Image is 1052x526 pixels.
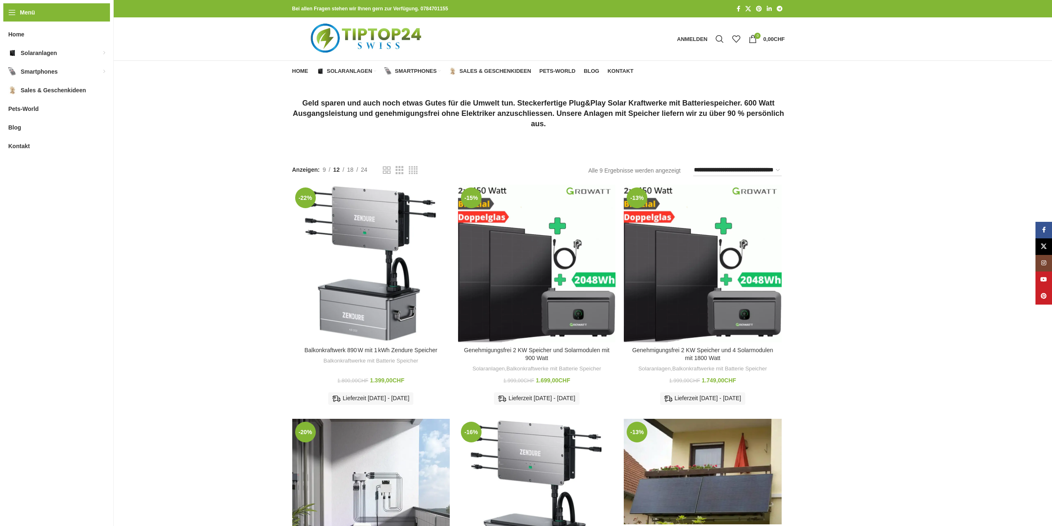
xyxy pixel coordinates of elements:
[20,8,35,17] span: Menü
[8,27,24,42] span: Home
[627,422,647,442] span: -13%
[584,68,599,74] span: Blog
[292,165,320,174] span: Anzeigen
[292,63,308,79] a: Home
[523,378,534,384] span: CHF
[292,17,442,60] img: Tiptop24 Nachhaltige & Faire Produkte
[347,166,354,173] span: 18
[8,139,30,154] span: Kontakt
[449,63,531,79] a: Sales & Geschenkideen
[320,165,329,174] a: 9
[744,31,789,47] a: 0 0,00CHF
[743,3,754,14] a: X Social Link
[711,31,728,47] a: Suche
[462,365,611,373] div: ,
[449,67,456,75] img: Sales & Geschenkideen
[764,3,774,14] a: LinkedIn Social Link
[384,63,441,79] a: Smartphones
[8,86,17,94] img: Sales & Geschenkideen
[724,377,736,384] span: CHF
[317,67,324,75] img: Solaranlagen
[292,35,442,42] a: Logo der Website
[21,83,86,98] span: Sales & Geschenkideen
[370,377,404,384] bdi: 1.399,00
[330,165,343,174] a: 12
[494,392,579,405] div: Lieferzeit [DATE] - [DATE]
[358,378,368,384] span: CHF
[464,347,610,362] a: Genehmigungsfrei 2 KW Speicher und Solarmodulen mit 900 Watt
[728,31,744,47] div: Meine Wunschliste
[1035,222,1052,238] a: Facebook Social Link
[677,36,708,42] span: Anmelden
[292,185,450,342] a: Balkonkraftwerk 890 W mit 1 kWh Zendure Speicher
[774,3,785,14] a: Telegram Social Link
[361,166,367,173] span: 24
[21,46,57,60] span: Solaranlagen
[734,3,743,14] a: Facebook Social Link
[627,187,647,208] span: -13%
[506,365,601,373] a: Balkonkraftwerke mit Batterie Speicher
[624,185,781,342] a: Genehmigungsfrei 2 KW Speicher und 4 Solarmodulen mit 1800 Watt
[754,3,764,14] a: Pinterest Social Link
[337,378,368,384] bdi: 1.800,00
[774,36,785,42] span: CHF
[295,187,316,208] span: -22%
[324,357,418,365] a: Balkonkraftwerke mit Batterie Speicher
[358,165,370,174] a: 24
[608,68,634,74] span: Kontakt
[288,63,638,79] div: Hauptnavigation
[295,422,316,442] span: -20%
[472,365,505,373] a: Solaranlagen
[608,63,634,79] a: Kontakt
[304,347,437,353] a: Balkonkraftwerk 890 W mit 1 kWh Zendure Speicher
[21,64,57,79] span: Smartphones
[584,63,599,79] a: Blog
[292,68,308,74] span: Home
[384,67,392,75] img: Smartphones
[669,378,700,384] bdi: 1.999,00
[392,377,404,384] span: CHF
[673,31,712,47] a: Anmelden
[558,377,570,384] span: CHF
[702,377,736,384] bdi: 1.749,00
[459,68,531,74] span: Sales & Geschenkideen
[536,377,570,384] bdi: 1.699,00
[588,166,680,175] p: Alle 9 Ergebnisse werden angezeigt
[322,166,326,173] span: 9
[754,33,761,39] span: 0
[8,101,39,116] span: Pets-World
[672,365,767,373] a: Balkonkraftwerke mit Batterie Speicher
[1035,288,1052,305] a: Pinterest Social Link
[458,185,615,342] a: Genehmigungsfrei 2 KW Speicher und Solarmodulen mit 900 Watt
[628,365,777,373] div: ,
[660,392,745,405] div: Lieferzeit [DATE] - [DATE]
[293,99,784,128] strong: Geld sparen und auch noch etwas Gutes für die Umwelt tun. Steckerfertige Plug&Play Solar Kraftwer...
[763,36,785,42] bdi: 0,00
[461,187,482,208] span: -15%
[333,166,340,173] span: 12
[1035,271,1052,288] a: YouTube Social Link
[292,6,448,12] strong: Bei allen Fragen stehen wir Ihnen gern zur Verfügung. 0784701155
[8,120,21,135] span: Blog
[1035,238,1052,255] a: X Social Link
[327,68,372,74] span: Solaranlagen
[693,164,782,176] select: Shop-Reihenfolge
[539,68,575,74] span: Pets-World
[344,165,357,174] a: 18
[395,68,437,74] span: Smartphones
[317,63,377,79] a: Solaranlagen
[1035,255,1052,271] a: Instagram Social Link
[409,165,417,175] a: Rasteransicht 4
[503,378,534,384] bdi: 1.999,00
[638,365,670,373] a: Solaranlagen
[539,63,575,79] a: Pets-World
[632,347,773,362] a: Genehmigungsfrei 2 KW Speicher und 4 Solarmodulen mit 1800 Watt
[461,422,482,442] span: -16%
[383,165,391,175] a: Rasteransicht 2
[689,378,700,384] span: CHF
[624,419,781,524] a: Balkonkraftwerk 890 W mit 2kwh Zendure Batteriespeicher
[8,67,17,76] img: Smartphones
[328,392,413,405] div: Lieferzeit [DATE] - [DATE]
[8,49,17,57] img: Solaranlagen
